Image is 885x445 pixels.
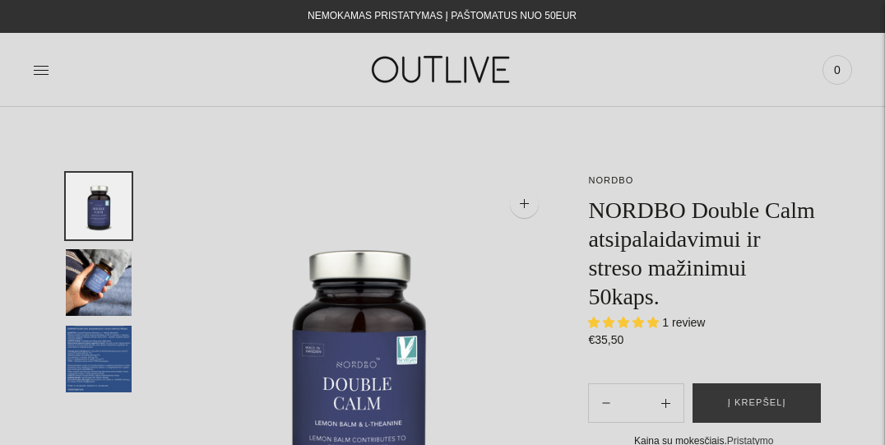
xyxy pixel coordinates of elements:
[693,383,821,423] button: Į krepšelį
[66,173,132,239] button: Translation missing: en.general.accessibility.image_thumbail
[589,383,623,423] button: Add product quantity
[588,316,662,329] span: 5.00 stars
[728,395,786,411] span: Į krepšelį
[826,58,849,81] span: 0
[662,316,705,329] span: 1 review
[588,196,819,311] h1: NORDBO Double Calm atsipalaidavimui ir streso mažinimui 50kaps.
[308,7,577,26] div: NEMOKAMAS PRISTATYMAS Į PAŠTOMATUS NUO 50EUR
[822,52,852,88] a: 0
[66,249,132,316] button: Translation missing: en.general.accessibility.image_thumbail
[588,333,623,346] span: €35,50
[588,175,633,185] a: NORDBO
[340,41,545,98] img: OUTLIVE
[648,383,683,423] button: Subtract product quantity
[623,392,648,415] input: Product quantity
[66,326,132,392] button: Translation missing: en.general.accessibility.image_thumbail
